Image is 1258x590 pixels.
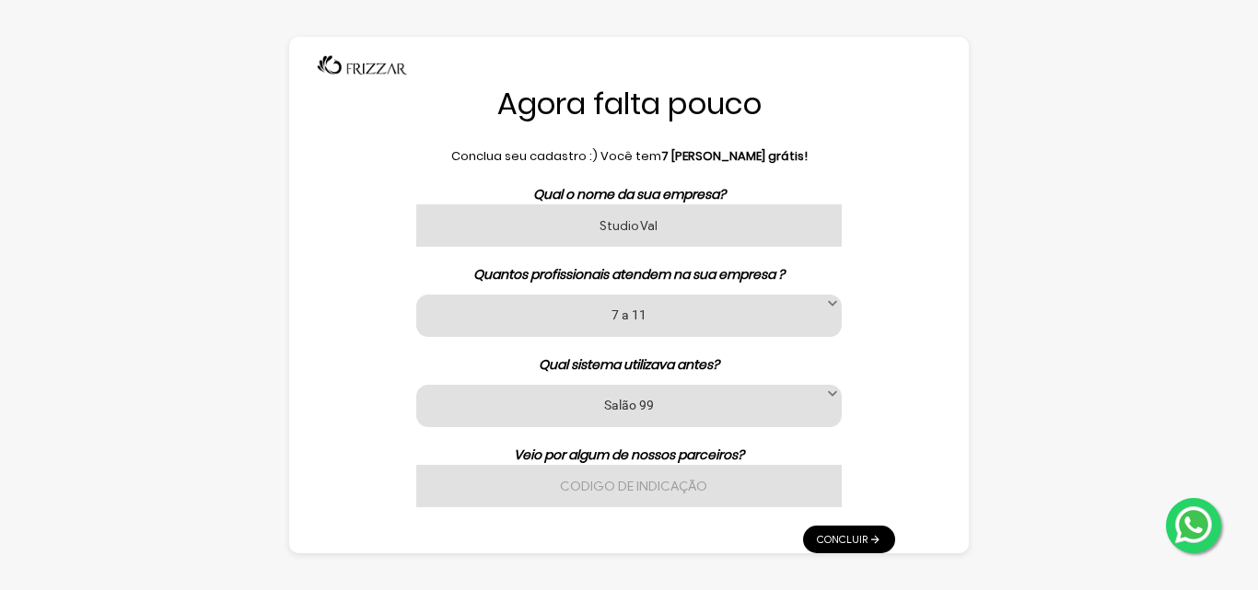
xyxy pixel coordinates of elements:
[803,516,895,553] ul: Pagination
[363,445,895,465] p: Veio por algum de nossos parceiros?
[439,396,819,413] label: Salão 99
[661,147,808,165] b: 7 [PERSON_NAME] grátis!
[363,147,895,166] p: Conclua seu cadastro :) Você tem
[439,306,819,323] label: 7 a 11
[363,185,895,204] p: Qual o nome da sua empresa?
[363,355,895,375] p: Qual sistema utilizava antes?
[363,265,895,284] p: Quantos profissionais atendem na sua empresa ?
[416,204,842,247] input: Nome da sua empresa
[416,465,842,507] input: Codigo de indicação
[363,85,895,123] h1: Agora falta pouco
[1171,503,1216,547] img: whatsapp.png
[803,526,895,553] a: Concluir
